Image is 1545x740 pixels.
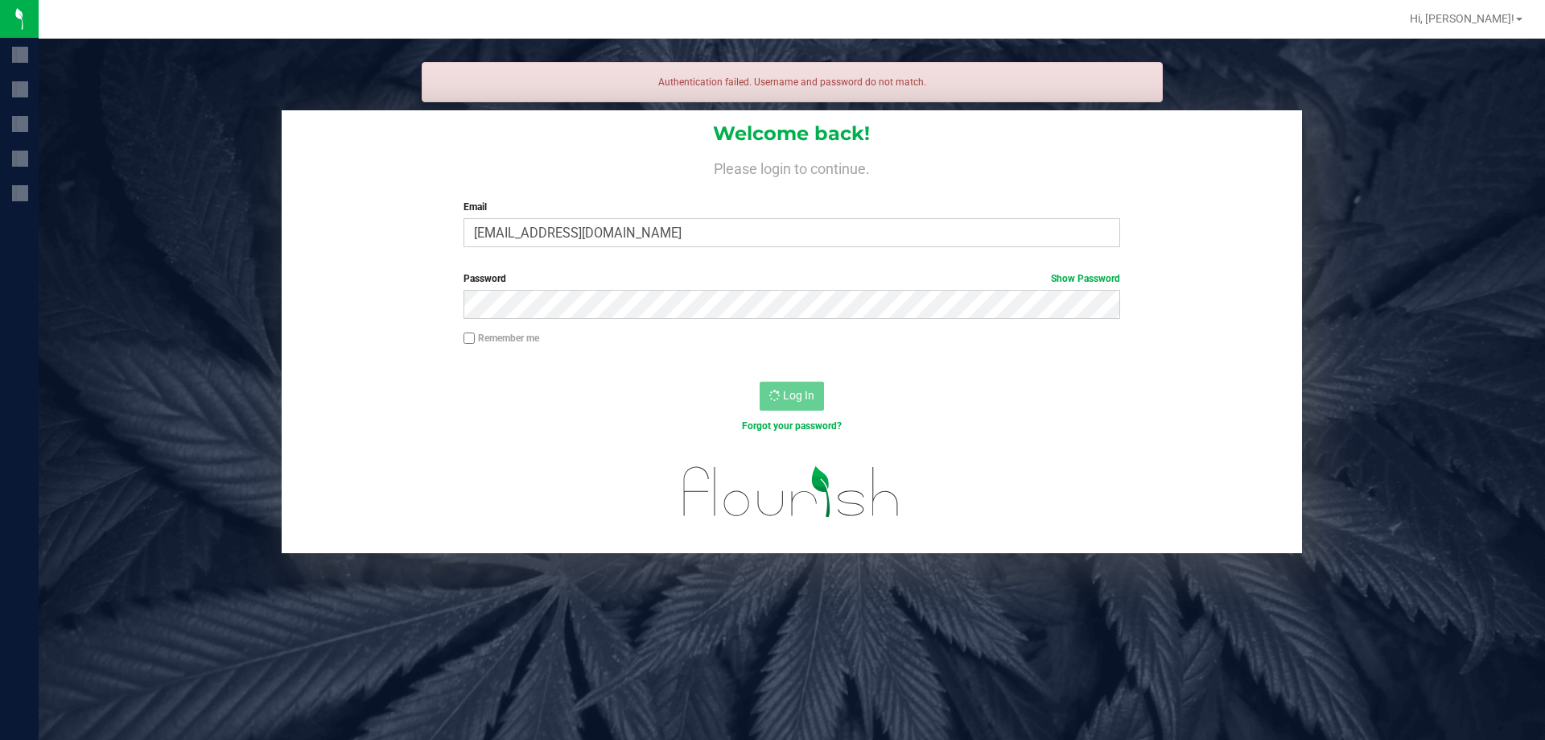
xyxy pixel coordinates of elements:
span: Hi, [PERSON_NAME]! [1410,12,1514,25]
div: Authentication failed. Username and password do not match. [422,62,1163,102]
img: flourish_logo.svg [664,451,919,533]
label: Remember me [463,331,539,345]
h1: Welcome back! [282,123,1302,144]
button: Log In [760,382,824,411]
a: Forgot your password? [742,420,842,432]
label: Email [463,200,1119,214]
span: Password [463,273,506,284]
span: Log In [783,389,814,402]
a: Show Password [1051,273,1120,284]
h4: Please login to continue. [282,158,1302,177]
input: Remember me [463,333,475,344]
